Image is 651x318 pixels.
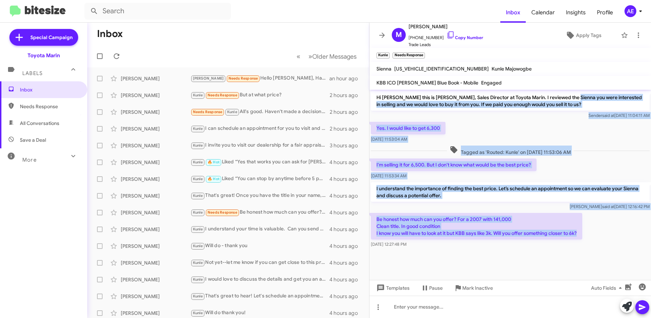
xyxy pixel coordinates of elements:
span: » [308,52,312,61]
a: Copy Number [447,35,483,40]
span: said at [602,113,614,118]
div: [PERSON_NAME] [121,109,190,116]
span: [DATE] 12:27:48 PM [371,242,406,247]
div: [PERSON_NAME] [121,310,190,317]
a: Inbox [500,2,526,23]
span: Special Campaign [30,34,73,41]
span: Kunle [193,143,203,148]
span: Kunle [193,244,203,248]
p: I'm selling it for 6,500. But I don't know what would be the best price? [371,158,537,171]
div: I would love to discuss the details and get you an accurate offer. Can we schedule a time for you... [190,275,329,283]
div: I can schedule an appointment for you to visit and get a competitive offer on your Model Y. Would... [190,125,330,133]
span: Auto Fields [591,282,624,294]
button: Auto Fields [585,282,630,294]
span: Kunle Majowogbe [492,66,532,72]
span: [PERSON_NAME] [DATE] 12:16:42 PM [570,204,650,209]
div: 4 hours ago [329,293,364,300]
span: Kunle [193,177,203,181]
span: [US_VEHICLE_IDENTIFICATION_NUMBER] [394,66,489,72]
button: Templates [369,282,415,294]
span: [PHONE_NUMBER] [409,31,483,41]
span: Kunle [193,210,203,215]
span: KBB ICO [PERSON_NAME] Blue Book - Mobile [376,80,478,86]
div: [PERSON_NAME] [121,209,190,216]
div: That's great! Once you have the title in your name, let's schedule a convenient time for you to b... [190,192,329,200]
div: 4 hours ago [329,259,364,266]
span: Needs Response [208,93,237,97]
button: Mark Inactive [448,282,499,294]
button: AE [619,5,643,17]
span: Engaged [481,80,502,86]
div: 4 hours ago [329,243,364,250]
div: [PERSON_NAME] [121,259,190,266]
span: [DATE] 11:53:04 AM [371,136,407,142]
a: Insights [560,2,591,23]
div: All's good. Haven't made a decision on path forward yet [190,108,330,116]
span: [DATE] 11:53:34 AM [371,173,406,178]
a: Calendar [526,2,560,23]
p: I understand the importance of finding the best price. Let’s schedule an appointment so we can ev... [371,182,650,202]
span: Kunle [193,160,203,164]
div: Will do - thank you [190,242,329,250]
span: 🔥 Hot [208,177,219,181]
span: All Conversations [20,120,59,127]
span: Kunle [193,193,203,198]
span: Kunle [193,260,203,265]
div: 2 hours ago [330,109,364,116]
span: Profile [591,2,619,23]
div: 4 hours ago [329,226,364,233]
div: I invite you to visit our dealership for a fair appraisal of your F150 Supercrew Cab. Would you l... [190,141,330,149]
div: 4 hours ago [329,176,364,183]
div: Will do thank you! [190,309,329,317]
span: M [396,29,402,40]
div: 4 hours ago [329,159,364,166]
div: 2 hours ago [330,125,364,132]
div: [PERSON_NAME] [121,125,190,132]
p: Hi [PERSON_NAME] this is [PERSON_NAME], Sales Director at Toyota Marin. I reviewed the Sienna you... [371,91,650,111]
span: Pause [429,282,443,294]
div: [PERSON_NAME] [121,243,190,250]
span: Inbox [20,86,79,93]
div: Not yet--let me know if you can get close to this price. If it's not even in the realm of possibi... [190,259,329,267]
span: Kunle [193,294,203,298]
small: Needs Response [392,52,425,59]
span: Needs Response [208,210,237,215]
button: Previous [292,49,305,64]
p: Be honest how much can you offer? For a 2007 with 141,000 Clean title. In good condition I know y... [371,213,582,239]
div: AE [624,5,636,17]
p: Yes. I would like to get 6,300 [371,122,446,134]
span: More [22,157,37,163]
span: Trade Leads [409,41,483,48]
button: Pause [415,282,448,294]
div: Liked “Yes that works you can ask for [PERSON_NAME] and he will appraise your X3. Thank you!” [190,158,329,166]
span: « [297,52,300,61]
span: said at [602,204,614,209]
div: Be honest how much can you offer? For a 2007 with 141,000 Clean title. In good condition I know y... [190,208,329,216]
span: [PERSON_NAME] [409,22,483,31]
div: [PERSON_NAME] [121,192,190,199]
span: Needs Response [193,110,223,114]
div: 3 hours ago [330,142,364,149]
div: [PERSON_NAME] [121,226,190,233]
span: Older Messages [312,53,357,60]
span: Kunle [227,110,237,114]
span: Kunle [193,277,203,282]
input: Search [84,3,231,20]
div: [PERSON_NAME] [121,176,190,183]
div: [PERSON_NAME] [121,75,190,82]
span: Labels [22,70,43,76]
div: [PERSON_NAME] [121,293,190,300]
h1: Inbox [97,28,123,39]
div: But at what price? [190,91,330,99]
span: Needs Response [229,76,258,81]
div: 2 hours ago [330,92,364,99]
div: [PERSON_NAME] [121,276,190,283]
span: 🔥 Hot [208,160,219,164]
span: Apply Tags [576,29,601,42]
span: Kunle [193,93,203,97]
div: I understand your time is valuable. Can you send me the VIN and current miles? How are the tires ... [190,225,329,233]
span: [PERSON_NAME] [193,76,224,81]
span: Mark Inactive [462,282,493,294]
